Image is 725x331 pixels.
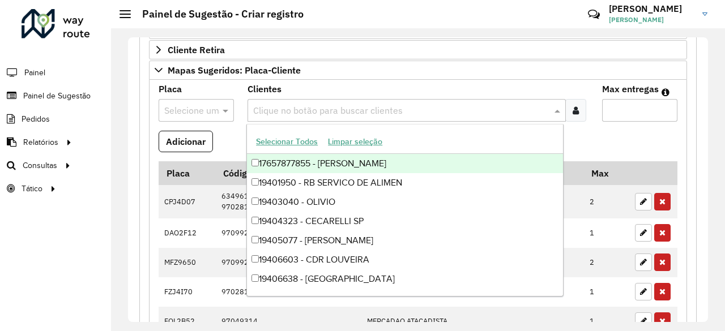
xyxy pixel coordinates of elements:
[247,212,563,231] div: 19404323 - CECARELLI SP
[168,45,225,54] span: Cliente Retira
[159,82,182,96] label: Placa
[323,133,387,151] button: Limpar seleção
[247,231,563,250] div: 19405077 - [PERSON_NAME]
[582,2,606,27] a: Contato Rápido
[584,161,629,185] th: Max
[609,15,694,25] span: [PERSON_NAME]
[159,161,215,185] th: Placa
[168,66,301,75] span: Mapas Sugeridos: Placa-Cliente
[584,185,629,218] td: 2
[131,8,304,20] h2: Painel de Sugestão - Criar registro
[662,88,669,97] em: Máximo de clientes que serão colocados na mesma rota com os clientes informados
[247,173,563,192] div: 19401950 - RB SERVICO DE ALIMEN
[149,40,687,59] a: Cliente Retira
[247,289,563,308] div: 19407521 - SHIBATA S13 - JACARE
[584,248,629,277] td: 2
[215,277,361,307] td: 97028188
[23,160,57,171] span: Consultas
[247,154,563,173] div: 17657877855 - [PERSON_NAME]
[584,218,629,248] td: 1
[215,185,361,218] td: 63496108 97028188
[215,248,361,277] td: 97099282
[609,3,694,14] h3: [PERSON_NAME]
[22,183,42,195] span: Tático
[247,250,563,269] div: 19406603 - CDR LOUVEIRA
[24,67,45,79] span: Painel
[159,277,215,307] td: FZJ4I70
[215,218,361,248] td: 97099282
[247,269,563,289] div: 19406638 - [GEOGRAPHIC_DATA]
[584,277,629,307] td: 1
[149,61,687,80] a: Mapas Sugeridos: Placa-Cliente
[248,82,282,96] label: Clientes
[246,124,564,296] ng-dropdown-panel: Options list
[159,248,215,277] td: MFZ9650
[22,113,50,125] span: Pedidos
[23,90,91,102] span: Painel de Sugestão
[159,185,215,218] td: CPJ4D07
[159,218,215,248] td: DAO2F12
[602,82,659,96] label: Max entregas
[247,192,563,212] div: 19403040 - OLIVIO
[23,136,58,148] span: Relatórios
[215,161,361,185] th: Código Cliente
[159,131,213,152] button: Adicionar
[251,133,323,151] button: Selecionar Todos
